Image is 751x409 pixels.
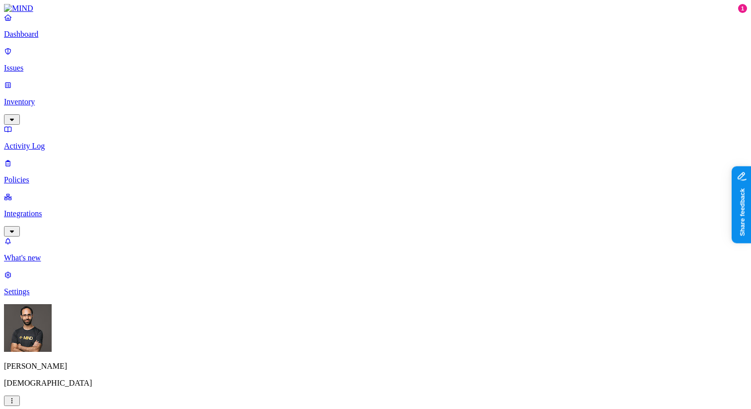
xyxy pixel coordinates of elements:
[4,237,747,262] a: What's new
[4,64,747,73] p: Issues
[4,81,747,123] a: Inventory
[4,362,747,371] p: [PERSON_NAME]
[4,4,747,13] a: MIND
[4,270,747,296] a: Settings
[4,379,747,388] p: [DEMOGRAPHIC_DATA]
[4,209,747,218] p: Integrations
[4,253,747,262] p: What's new
[4,159,747,184] a: Policies
[4,97,747,106] p: Inventory
[4,47,747,73] a: Issues
[4,13,747,39] a: Dashboard
[4,142,747,151] p: Activity Log
[4,4,33,13] img: MIND
[4,192,747,235] a: Integrations
[4,287,747,296] p: Settings
[4,175,747,184] p: Policies
[738,4,747,13] div: 1
[4,304,52,352] img: Ohad Abarbanel
[4,125,747,151] a: Activity Log
[4,30,747,39] p: Dashboard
